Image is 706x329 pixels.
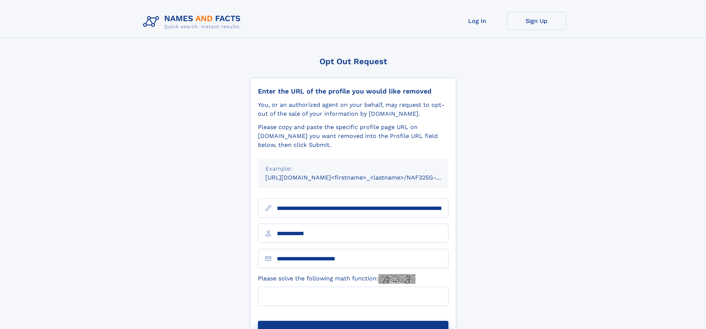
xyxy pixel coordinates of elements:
[265,164,441,173] div: Example:
[258,87,448,95] div: Enter the URL of the profile you would like removed
[140,12,247,32] img: Logo Names and Facts
[507,12,566,30] a: Sign Up
[258,274,415,284] label: Please solve the following math function:
[258,123,448,149] div: Please copy and paste the specific profile page URL on [DOMAIN_NAME] you want removed into the Pr...
[448,12,507,30] a: Log In
[250,57,456,66] div: Opt Out Request
[265,174,463,181] small: [URL][DOMAIN_NAME]<firstname>_<lastname>/NAF325G-xxxxxxxx
[258,101,448,118] div: You, or an authorized agent on your behalf, may request to opt-out of the sale of your informatio...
